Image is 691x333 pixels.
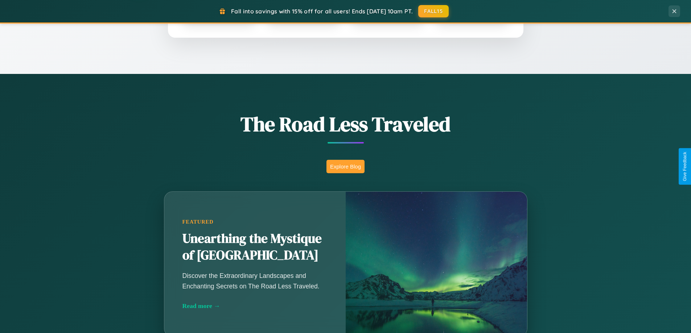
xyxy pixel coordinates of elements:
span: Fall into savings with 15% off for all users! Ends [DATE] 10am PT. [231,8,413,15]
h1: The Road Less Traveled [128,110,563,138]
button: FALL15 [418,5,449,17]
div: Featured [182,219,328,225]
div: Read more → [182,302,328,310]
p: Discover the Extraordinary Landscapes and Enchanting Secrets on The Road Less Traveled. [182,271,328,291]
button: Explore Blog [326,160,365,173]
h2: Unearthing the Mystique of [GEOGRAPHIC_DATA] [182,230,328,264]
div: Give Feedback [682,152,687,181]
